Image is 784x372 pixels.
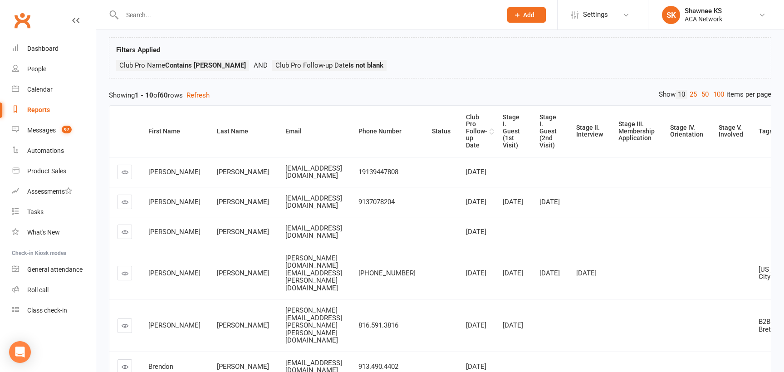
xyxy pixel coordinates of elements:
[12,59,96,79] a: People
[27,167,66,175] div: Product Sales
[27,45,59,52] div: Dashboard
[12,161,96,181] a: Product Sales
[12,181,96,202] a: Assessments
[466,269,486,277] span: [DATE]
[27,65,46,73] div: People
[12,141,96,161] a: Automations
[12,79,96,100] a: Calendar
[275,61,383,69] span: Club Pro Follow-up Date
[539,198,560,206] span: [DATE]
[285,306,342,344] span: [PERSON_NAME][EMAIL_ADDRESS][PERSON_NAME][PERSON_NAME][DOMAIN_NAME]
[217,228,269,236] span: [PERSON_NAME]
[576,124,603,138] div: Stage II. Interview
[160,91,168,99] strong: 60
[719,124,743,138] div: Stage V. Involved
[507,7,546,23] button: Add
[27,208,44,215] div: Tasks
[27,86,53,93] div: Calendar
[27,229,60,236] div: What's New
[148,321,201,329] span: [PERSON_NAME]
[523,11,534,19] span: Add
[358,269,416,277] span: [PHONE_NUMBER]
[670,124,703,138] div: Stage IV. Orientation
[662,6,680,24] div: SK
[348,61,383,69] strong: Is not blank
[503,269,523,277] span: [DATE]
[27,147,64,154] div: Automations
[12,39,96,59] a: Dashboard
[699,90,711,99] a: 50
[12,300,96,321] a: Class kiosk mode
[503,198,523,206] span: [DATE]
[217,362,269,371] span: [PERSON_NAME]
[186,90,210,101] button: Refresh
[583,5,608,25] span: Settings
[358,362,398,371] span: 913.490.4402
[148,198,201,206] span: [PERSON_NAME]
[466,321,486,329] span: [DATE]
[217,128,270,135] div: Last Name
[618,121,655,142] div: Stage III. Membership Application
[285,164,342,180] span: [EMAIL_ADDRESS][DOMAIN_NAME]
[466,168,486,176] span: [DATE]
[576,269,597,277] span: [DATE]
[687,90,699,99] a: 25
[685,15,722,23] div: ACA Network
[119,9,495,21] input: Search...
[12,222,96,243] a: What's New
[9,341,31,363] div: Open Intercom Messenger
[148,128,201,135] div: First Name
[148,228,201,236] span: [PERSON_NAME]
[135,91,153,99] strong: 1 - 10
[119,61,246,69] span: Club Pro Name
[217,198,269,206] span: [PERSON_NAME]
[711,90,726,99] a: 100
[466,198,486,206] span: [DATE]
[217,269,269,277] span: [PERSON_NAME]
[62,126,72,133] span: 97
[12,120,96,141] a: Messages 97
[285,224,342,240] span: [EMAIL_ADDRESS][DOMAIN_NAME]
[432,128,451,135] div: Status
[11,9,34,32] a: Clubworx
[358,168,398,176] span: 19139447808
[148,269,201,277] span: [PERSON_NAME]
[503,114,524,149] div: Stage I. Guest (1st Visit)
[285,254,342,292] span: [PERSON_NAME][DOMAIN_NAME][EMAIL_ADDRESS][PERSON_NAME][DOMAIN_NAME]
[27,266,83,273] div: General attendance
[27,286,49,294] div: Roll call
[27,188,72,195] div: Assessments
[676,90,687,99] a: 10
[659,90,771,99] div: Show items per page
[466,114,487,149] div: Club Pro Follow-up Date
[116,46,160,54] strong: Filters Applied
[217,168,269,176] span: [PERSON_NAME]
[217,321,269,329] span: [PERSON_NAME]
[358,321,398,329] span: 816.591.3816
[285,194,342,210] span: [EMAIL_ADDRESS][DOMAIN_NAME]
[466,362,486,371] span: [DATE]
[503,321,523,329] span: [DATE]
[12,259,96,280] a: General attendance kiosk mode
[358,128,416,135] div: Phone Number
[12,202,96,222] a: Tasks
[539,269,560,277] span: [DATE]
[685,7,722,15] div: Shawnee KS
[27,127,56,134] div: Messages
[358,198,395,206] span: 9137078204
[539,114,561,149] div: Stage I. Guest (2nd Visit)
[285,128,343,135] div: Email
[27,106,50,113] div: Reports
[148,362,173,371] span: Brendon
[12,100,96,120] a: Reports
[165,61,246,69] strong: Contains [PERSON_NAME]
[27,307,67,314] div: Class check-in
[109,90,771,101] div: Showing of rows
[12,280,96,300] a: Roll call
[466,228,486,236] span: [DATE]
[148,168,201,176] span: [PERSON_NAME]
